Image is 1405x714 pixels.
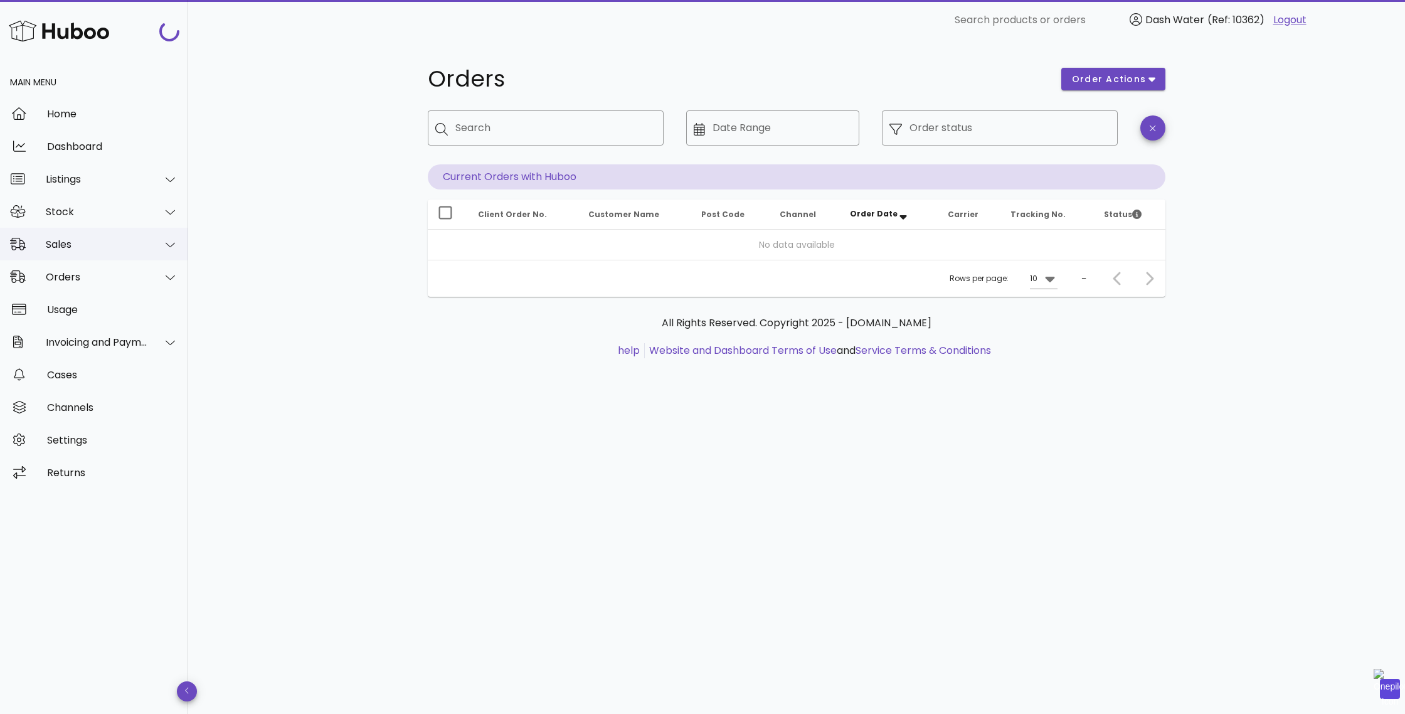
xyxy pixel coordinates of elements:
div: Invoicing and Payments [46,336,148,348]
div: Cases [47,369,178,381]
th: Status [1094,200,1165,230]
span: Dash Water [1145,13,1204,27]
th: Carrier [938,200,1000,230]
div: Returns [47,467,178,479]
button: order actions [1061,68,1165,90]
span: Tracking No. [1010,209,1066,220]
th: Customer Name [578,200,691,230]
span: Post Code [701,209,745,220]
h1: Orders [428,68,1046,90]
p: All Rights Reserved. Copyright 2025 - [DOMAIN_NAME] [438,316,1155,331]
th: Channel [770,200,840,230]
th: Tracking No. [1000,200,1094,230]
th: Client Order No. [468,200,578,230]
div: Stock [46,206,148,218]
span: Customer Name [588,209,659,220]
div: Listings [46,173,148,185]
span: Carrier [948,209,978,220]
div: – [1081,273,1086,284]
div: 10Rows per page: [1030,269,1058,289]
span: Status [1104,209,1142,220]
img: Huboo Logo [9,18,109,45]
div: Home [47,108,178,120]
span: (Ref: 10362) [1207,13,1264,27]
p: Current Orders with Huboo [428,164,1165,189]
a: help [618,343,640,358]
a: Service Terms & Conditions [856,343,991,358]
li: and [645,343,991,358]
div: Channels [47,402,178,413]
a: Website and Dashboard Terms of Use [649,343,837,358]
div: Sales [46,238,148,250]
th: Order Date: Sorted descending. Activate to remove sorting. [840,200,938,230]
th: Post Code [691,200,770,230]
div: Dashboard [47,141,178,152]
span: Client Order No. [478,209,547,220]
td: No data available [428,230,1165,260]
a: Logout [1273,13,1307,28]
span: order actions [1071,73,1147,86]
div: Settings [47,434,178,446]
span: Channel [780,209,816,220]
div: Usage [47,304,178,316]
div: Rows per page: [950,260,1058,297]
span: Order Date [850,208,898,219]
div: Orders [46,271,148,283]
div: 10 [1030,273,1037,284]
